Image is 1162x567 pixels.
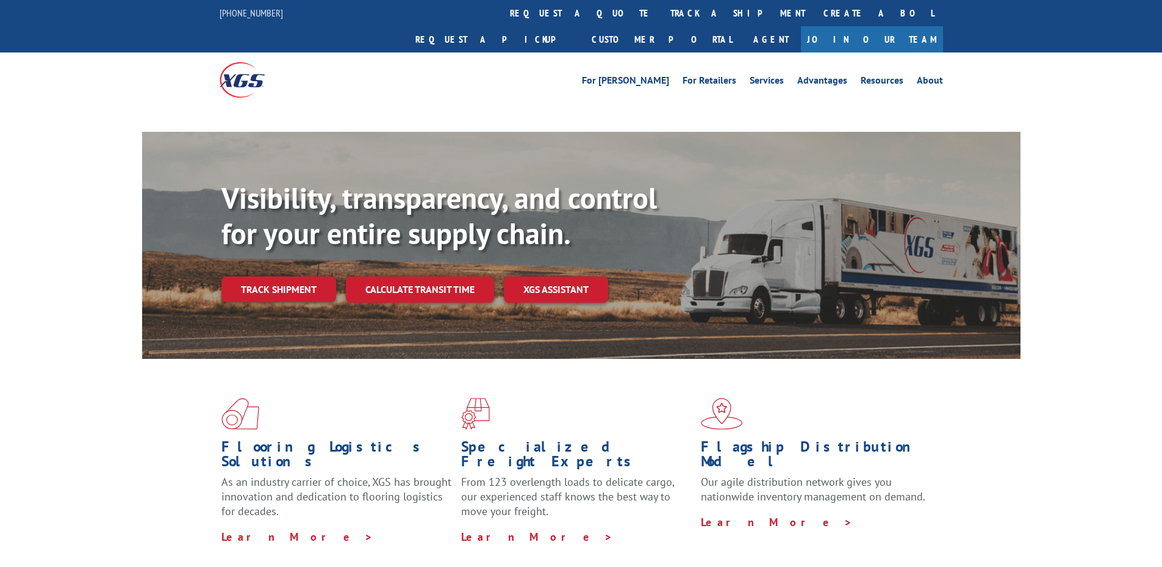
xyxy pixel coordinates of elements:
[461,475,692,529] p: From 123 overlength loads to delicate cargo, our experienced staff knows the best way to move you...
[583,26,741,52] a: Customer Portal
[701,439,931,475] h1: Flagship Distribution Model
[683,76,736,89] a: For Retailers
[461,439,692,475] h1: Specialized Freight Experts
[917,76,943,89] a: About
[220,7,283,19] a: [PHONE_NUMBER]
[701,475,925,504] span: Our agile distribution network gives you nationwide inventory management on demand.
[346,276,494,303] a: Calculate transit time
[221,475,451,518] span: As an industry carrier of choice, XGS has brought innovation and dedication to flooring logistics...
[861,76,903,89] a: Resources
[741,26,801,52] a: Agent
[221,439,452,475] h1: Flooring Logistics Solutions
[504,276,608,303] a: XGS ASSISTANT
[582,76,669,89] a: For [PERSON_NAME]
[797,76,847,89] a: Advantages
[221,179,657,252] b: Visibility, transparency, and control for your entire supply chain.
[221,398,259,430] img: xgs-icon-total-supply-chain-intelligence-red
[701,515,853,529] a: Learn More >
[221,530,373,544] a: Learn More >
[801,26,943,52] a: Join Our Team
[406,26,583,52] a: Request a pickup
[221,276,336,302] a: Track shipment
[461,530,613,544] a: Learn More >
[461,398,490,430] img: xgs-icon-focused-on-flooring-red
[701,398,743,430] img: xgs-icon-flagship-distribution-model-red
[750,76,784,89] a: Services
